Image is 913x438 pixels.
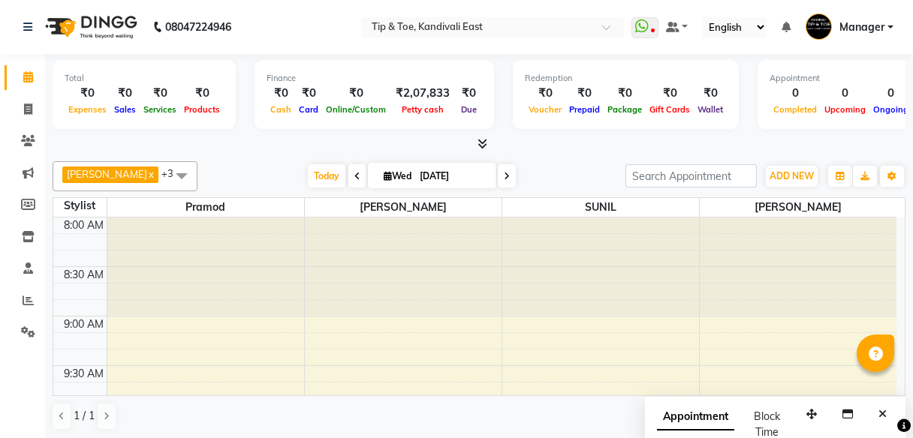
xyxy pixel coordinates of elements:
[267,104,295,115] span: Cash
[700,198,897,217] span: [PERSON_NAME]
[61,217,107,233] div: 8:00 AM
[140,104,180,115] span: Services
[267,72,482,85] div: Finance
[147,168,154,180] a: x
[821,85,869,102] div: 0
[61,366,107,382] div: 9:30 AM
[140,85,180,102] div: ₹0
[305,198,502,217] span: [PERSON_NAME]
[604,85,646,102] div: ₹0
[525,104,565,115] span: Voucher
[180,104,224,115] span: Products
[65,104,110,115] span: Expenses
[107,198,304,217] span: Pramod
[565,85,604,102] div: ₹0
[694,85,727,102] div: ₹0
[806,13,832,40] img: Manager
[61,267,107,283] div: 8:30 AM
[694,104,727,115] span: Wallet
[821,104,869,115] span: Upcoming
[295,104,322,115] span: Card
[872,403,893,426] button: Close
[380,170,415,181] span: Wed
[67,168,147,180] span: [PERSON_NAME]
[295,85,322,102] div: ₹0
[322,104,390,115] span: Online/Custom
[525,72,727,85] div: Redemption
[415,165,490,187] input: 2025-09-03
[502,198,699,217] span: SUNIL
[53,198,107,214] div: Stylist
[65,72,224,85] div: Total
[308,164,345,187] span: Today
[766,166,818,187] button: ADD NEW
[625,164,757,187] input: Search Appointment
[161,167,185,179] span: +3
[839,19,884,35] span: Manager
[165,6,231,48] b: 08047224946
[657,403,734,430] span: Appointment
[604,104,646,115] span: Package
[869,85,912,102] div: 0
[398,104,447,115] span: Petty cash
[646,85,694,102] div: ₹0
[74,408,95,424] span: 1 / 1
[267,85,295,102] div: ₹0
[869,104,912,115] span: Ongoing
[646,104,694,115] span: Gift Cards
[110,85,140,102] div: ₹0
[110,104,140,115] span: Sales
[770,104,821,115] span: Completed
[770,170,814,181] span: ADD NEW
[322,85,390,102] div: ₹0
[38,6,141,48] img: logo
[180,85,224,102] div: ₹0
[456,85,482,102] div: ₹0
[525,85,565,102] div: ₹0
[61,316,107,332] div: 9:00 AM
[770,85,821,102] div: 0
[390,85,456,102] div: ₹2,07,833
[65,85,110,102] div: ₹0
[565,104,604,115] span: Prepaid
[457,104,481,115] span: Due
